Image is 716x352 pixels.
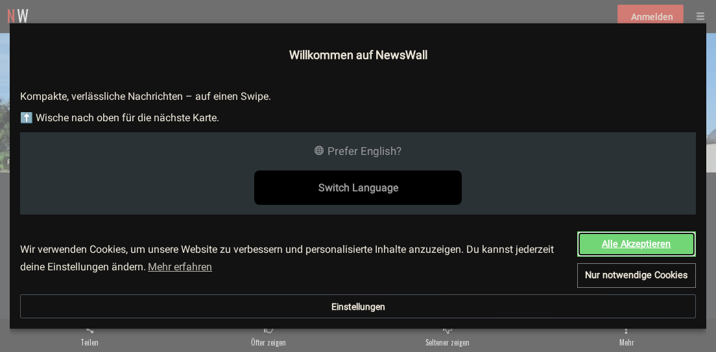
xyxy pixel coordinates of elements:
[146,257,214,277] a: learn more about cookies
[20,242,567,277] span: Wir verwenden Cookies, um unsere Website zu verbessern und personalisierte Inhalte anzuzeigen. Du...
[20,294,696,319] button: Einstellungen
[20,111,696,126] p: ⬆️ Wische nach oben für die nächste Karte.
[20,231,696,288] div: cookieconsent
[20,142,696,161] div: Prefer English?
[20,47,696,64] h4: Willkommen auf NewsWall
[577,231,696,257] a: allow cookies
[254,170,462,205] button: Switch Language
[20,89,696,104] p: Kompakte, verlässliche Nachrichten – auf einen Swipe.
[577,263,696,288] a: deny cookies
